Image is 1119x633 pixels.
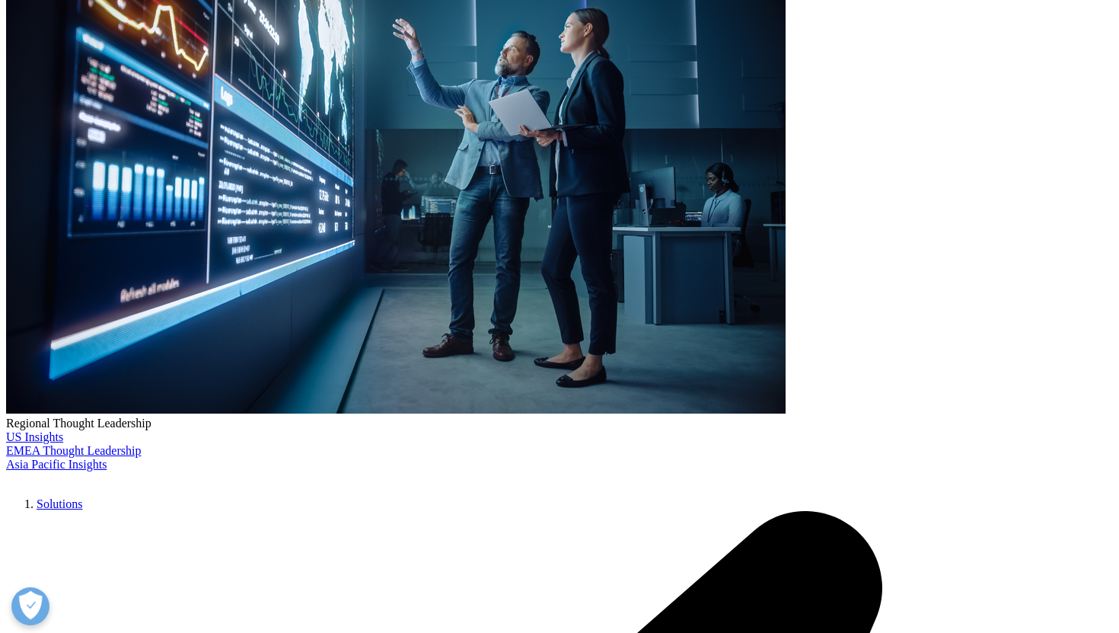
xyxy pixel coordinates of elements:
a: Asia Pacific Insights [6,458,107,471]
a: Solutions [37,497,82,510]
div: Regional Thought Leadership [6,417,1113,430]
a: EMEA Thought Leadership [6,444,141,457]
button: Open Preferences [11,587,49,625]
a: US Insights [6,430,63,443]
